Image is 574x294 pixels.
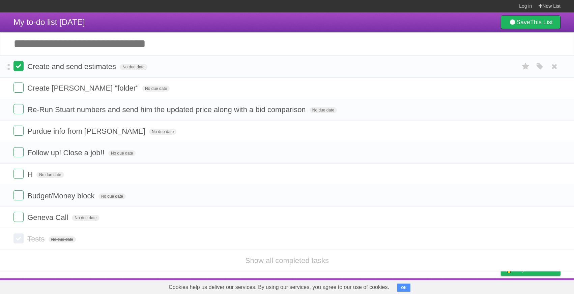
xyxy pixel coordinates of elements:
[13,126,24,136] label: Done
[433,280,461,293] a: Developers
[492,280,510,293] a: Privacy
[120,64,147,70] span: No due date
[530,19,553,26] b: This List
[98,193,126,199] span: No due date
[13,190,24,200] label: Done
[13,169,24,179] label: Done
[108,150,136,156] span: No due date
[27,235,46,243] span: Tests
[27,84,140,92] span: Create [PERSON_NAME] "folder"
[13,104,24,114] label: Done
[519,61,532,72] label: Star task
[13,212,24,222] label: Done
[27,170,34,178] span: H
[13,61,24,71] label: Done
[13,233,24,243] label: Done
[515,264,557,275] span: Buy me a coffee
[310,107,337,113] span: No due date
[13,147,24,157] label: Done
[13,83,24,93] label: Done
[27,149,106,157] span: Follow up! Close a job!!
[397,284,410,292] button: OK
[72,215,99,221] span: No due date
[411,280,425,293] a: About
[36,172,64,178] span: No due date
[49,236,76,242] span: No due date
[142,86,170,92] span: No due date
[501,15,561,29] a: SaveThis List
[469,280,484,293] a: Terms
[27,213,70,222] span: Geneva Call
[27,62,118,71] span: Create and send estimates
[27,105,307,114] span: Re-Run Stuart numbers and send him the updated price along with a bid comparison
[13,18,85,27] span: My to-do list [DATE]
[27,127,147,135] span: Purdue info from [PERSON_NAME]
[518,280,561,293] a: Suggest a feature
[27,192,96,200] span: Budget/Money block
[162,281,396,294] span: Cookies help us deliver our services. By using our services, you agree to our use of cookies.
[245,256,329,265] a: Show all completed tasks
[149,129,176,135] span: No due date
